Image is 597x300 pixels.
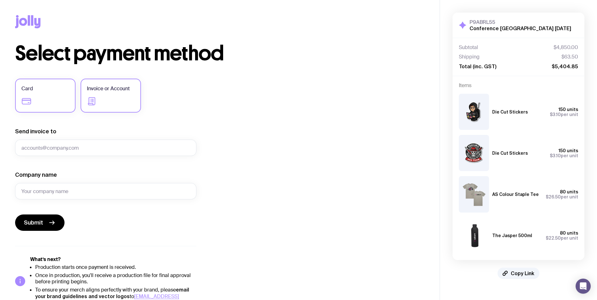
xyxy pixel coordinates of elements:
label: Send invoice to [15,128,56,135]
h2: Conference [GEOGRAPHIC_DATA] [DATE] [470,25,571,31]
button: Submit [15,214,65,231]
input: Your company name [15,183,196,199]
span: Subtotal [459,44,478,51]
h3: The Jasper 500ml [492,233,532,238]
h1: Select payment method [15,43,425,64]
span: Submit [24,219,43,226]
span: Card [21,85,33,92]
span: $3.10 [550,112,561,117]
h3: P9ABRL55 [470,19,571,25]
span: Copy Link [511,270,534,276]
span: $22.50 [546,236,561,241]
div: Open Intercom Messenger [576,279,591,294]
span: $3.10 [550,153,561,158]
span: 80 units [560,189,578,194]
h3: Die Cut Stickers [492,109,528,114]
h4: Items [459,82,578,89]
h3: Die Cut Stickers [492,151,528,156]
span: $5,404.85 [552,63,578,69]
span: per unit [546,194,578,199]
span: per unit [546,236,578,241]
span: 150 units [559,148,578,153]
label: Company name [15,171,57,179]
h5: What’s next? [30,256,196,263]
span: 80 units [560,231,578,236]
button: Copy Link [498,268,539,279]
span: Shipping [459,54,480,60]
span: per unit [550,153,578,158]
span: $26.50 [546,194,561,199]
li: Production starts once payment is received. [35,264,196,270]
span: Total (inc. GST) [459,63,496,69]
span: Invoice or Account [87,85,130,92]
span: $63.50 [561,54,578,60]
li: Once in production, you'll receive a production file for final approval before printing begins. [35,272,196,285]
span: 150 units [559,107,578,112]
span: per unit [550,112,578,117]
h3: AS Colour Staple Tee [492,192,539,197]
input: accounts@company.com [15,140,196,156]
span: $4,850.00 [554,44,578,51]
